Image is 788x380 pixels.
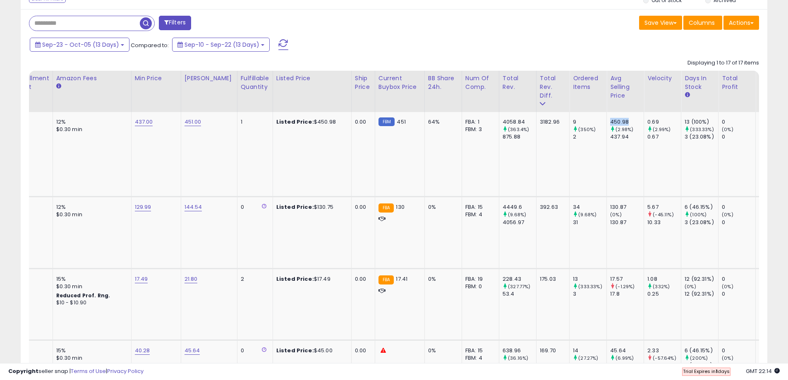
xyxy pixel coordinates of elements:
a: 17.49 [135,275,148,283]
div: 0.00 [355,118,369,126]
div: Velocity [647,74,678,83]
a: 144.54 [184,203,202,211]
div: 0 [722,133,755,141]
div: 0.69 [647,118,681,126]
small: (350%) [578,126,596,133]
div: 130.87 [610,219,644,226]
div: 6 (46.15%) [685,203,718,211]
a: 21.80 [184,275,198,283]
div: 437.94 [610,133,644,141]
button: Sep-10 - Sep-22 (13 Days) [172,38,270,52]
div: FBA: 15 [465,203,493,211]
div: 12% [56,203,125,211]
div: Min Price [135,74,177,83]
div: 34 [573,203,606,211]
div: 175.03 [540,275,563,283]
div: $450.98 [276,118,345,126]
small: FBA [378,203,394,213]
div: 4056.97 [503,219,536,226]
b: Reduced Prof. Rng. [56,292,110,299]
div: 0 [722,203,755,211]
div: 0 [722,275,755,283]
div: 12 (92.31%) [685,290,718,298]
button: Save View [639,16,682,30]
span: 130 [396,203,404,211]
div: 9 [573,118,606,126]
b: Listed Price: [276,203,314,211]
div: Days In Stock [685,74,715,91]
div: 450.98 [610,118,644,126]
div: 4058.84 [503,118,536,126]
span: Trial Expires in days [683,368,730,375]
small: (6.99%) [616,355,634,361]
div: $0.30 min [56,211,125,218]
div: Num of Comp. [465,74,496,91]
div: 130.87 [610,203,644,211]
div: $10 - $10.90 [56,299,125,306]
small: (0%) [722,283,733,290]
a: Terms of Use [71,367,106,375]
small: (100%) [690,211,707,218]
a: Privacy Policy [107,367,144,375]
div: 17.8 [610,290,644,298]
small: (0%) [722,126,733,133]
div: 15% [56,347,125,354]
small: (36.16%) [508,355,528,361]
small: (-1.29%) [616,283,635,290]
a: 129.99 [135,203,151,211]
div: Current Buybox Price [378,74,421,91]
div: [PERSON_NAME] [184,74,234,83]
span: Columns [689,19,715,27]
div: 7.08 [17,275,46,283]
div: 45.64 [610,347,644,354]
div: 13 (100%) [685,118,718,126]
div: $45.00 [276,347,345,354]
small: (332%) [653,283,670,290]
div: 0 [241,203,266,211]
div: Ordered Items [573,74,603,91]
div: Total Profit [722,74,752,91]
small: Amazon Fees. [56,83,61,90]
div: $130.75 [276,203,345,211]
small: (-57.64%) [653,355,676,361]
div: 0.00 [355,275,369,283]
div: Fulfillment Cost [17,74,49,91]
small: (0%) [610,211,622,218]
div: 17.57 [610,275,644,283]
div: 3 (23.08%) [685,219,718,226]
div: Displaying 1 to 17 of 17 items [687,59,759,67]
button: Columns [683,16,722,30]
div: 15% [56,275,125,283]
span: Sep-10 - Sep-22 (13 Days) [184,41,259,49]
div: Total Rev. Diff. [540,74,566,100]
small: FBM [378,117,395,126]
div: 4449.6 [503,203,536,211]
div: 64% [428,118,455,126]
a: 40.28 [135,347,150,355]
div: 7.32 [17,347,46,354]
small: (0%) [722,211,733,218]
b: Listed Price: [276,275,314,283]
div: 14 [573,347,606,354]
small: (363.4%) [508,126,529,133]
div: FBA: 19 [465,275,493,283]
div: 638.96 [503,347,536,354]
div: 13 [573,275,606,283]
small: (2.98%) [616,126,633,133]
div: FBM: 0 [465,283,493,290]
small: FBA [378,275,394,284]
small: (327.77%) [508,283,530,290]
small: (27.27%) [578,355,598,361]
div: 3 (23.08%) [685,133,718,141]
a: 45.64 [184,347,200,355]
a: 437.00 [135,118,153,126]
div: 2 [241,275,266,283]
div: 2 [573,133,606,141]
div: 0 [241,347,266,354]
div: 3 [573,290,606,298]
div: 5.67 [647,203,681,211]
div: FBA: 1 [465,118,493,126]
strong: Copyright [8,367,38,375]
div: $17.49 [276,275,345,283]
span: Sep-23 - Oct-05 (13 Days) [42,41,119,49]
